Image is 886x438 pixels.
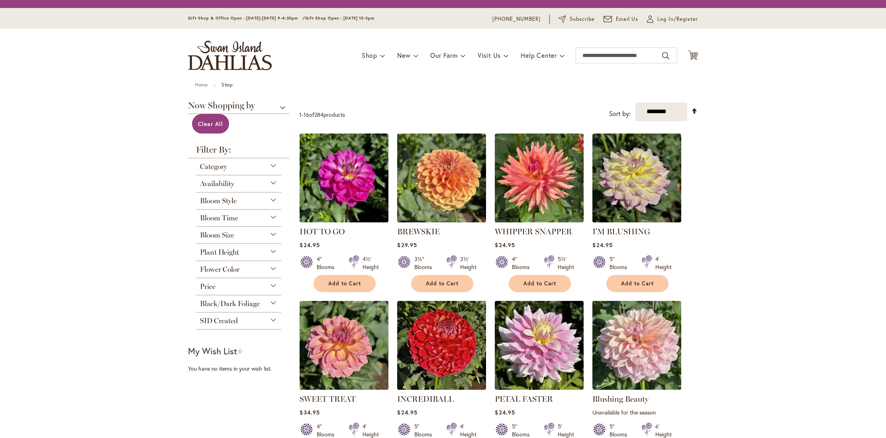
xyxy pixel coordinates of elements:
div: 4" Blooms [317,255,339,271]
a: store logo [188,41,272,70]
span: Category [200,162,227,171]
span: Add to Cart [621,280,654,287]
span: Now Shopping by [188,101,289,114]
span: Flower Color [200,265,239,274]
a: HOT TO GO [300,216,388,224]
span: 284 [314,111,323,118]
span: $24.95 [592,241,612,249]
img: WHIPPER SNAPPER [495,134,584,222]
a: Home [195,82,208,88]
img: BREWSKIE [397,134,486,222]
div: 4" Blooms [512,255,534,271]
a: SWEET TREAT [300,394,356,404]
img: Blushing Beauty [592,301,681,390]
div: 4½' Height [363,255,379,271]
span: $34.95 [300,409,320,416]
span: Our Farm [430,51,457,59]
span: Bloom Style [200,196,237,205]
span: Visit Us [478,51,501,59]
button: Add to Cart [606,275,668,292]
a: WHIPPER SNAPPER [495,227,572,236]
span: Log In/Register [657,15,698,23]
span: Shop [362,51,377,59]
span: Plant Height [200,248,239,257]
span: Gift Shop & Office Open - [DATE]-[DATE] 9-4:30pm / [188,16,305,21]
span: $24.95 [397,409,417,416]
span: Help Center [521,51,557,59]
a: Blushing Beauty [592,384,681,391]
span: 16 [304,111,309,118]
label: Sort by: [609,106,631,121]
a: Subscribe [559,15,595,23]
div: 3½" Blooms [414,255,437,271]
strong: Shop [221,82,233,88]
span: $24.95 [300,241,320,249]
span: Gift Shop Open - [DATE] 10-3pm [305,16,374,21]
span: Add to Cart [523,280,556,287]
button: Add to Cart [314,275,376,292]
span: Bloom Time [200,214,238,222]
a: INCREDIBALL [397,394,454,404]
span: Subscribe [570,15,595,23]
span: Email Us [616,15,639,23]
button: Add to Cart [509,275,571,292]
a: PETAL FASTER [495,384,584,391]
div: 5" Blooms [610,255,632,271]
span: Add to Cart [328,280,361,287]
img: I’M BLUSHING [592,134,681,222]
span: 1 [299,111,302,118]
a: Email Us [604,15,639,23]
a: HOT TO GO [300,227,345,236]
span: Clear All [198,120,223,128]
a: [PHONE_NUMBER] [492,15,541,23]
div: You have no items in your wish list. [188,365,294,373]
div: 5½' Height [558,255,574,271]
button: Add to Cart [411,275,473,292]
span: $29.95 [397,241,417,249]
img: Incrediball [397,301,486,390]
a: Log In/Register [647,15,698,23]
strong: Filter By: [188,145,289,158]
div: 4' Height [655,255,672,271]
button: Search [662,49,669,62]
span: SID Created [200,316,238,325]
a: I’M BLUSHING [592,216,681,224]
span: Availability [200,179,234,188]
div: 3½' Height [460,255,476,271]
span: Black/Dark Foliage [200,299,260,308]
a: WHIPPER SNAPPER [495,216,584,224]
a: Blushing Beauty [592,394,649,404]
img: SWEET TREAT [300,301,388,390]
strong: My Wish List [188,345,237,357]
img: HOT TO GO [300,134,388,222]
p: - of products [299,108,345,121]
a: Incrediball [397,384,486,391]
span: Price [200,282,216,291]
span: $24.95 [495,241,515,249]
span: New [397,51,410,59]
a: I'M BLUSHING [592,227,650,236]
span: Add to Cart [426,280,459,287]
span: $24.95 [495,409,515,416]
span: Bloom Size [200,231,234,240]
p: Unavailable for the season [592,409,681,416]
a: BREWSKIE [397,216,486,224]
a: PETAL FASTER [495,394,553,404]
a: BREWSKIE [397,227,440,236]
a: Clear All [192,114,229,134]
a: SWEET TREAT [300,384,388,391]
img: PETAL FASTER [495,301,584,390]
